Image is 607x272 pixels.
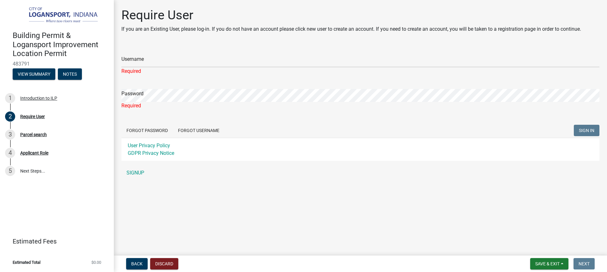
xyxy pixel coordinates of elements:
[573,258,595,269] button: Next
[58,72,82,77] wm-modal-confirm: Notes
[5,235,104,248] a: Estimated Fees
[20,96,57,100] div: Introduction to ILP
[579,128,594,133] span: SIGN IN
[121,25,581,33] p: If you are an Existing User, please log-in. If you do not have an account please click new user t...
[128,142,170,149] a: User Privacy Policy
[121,125,173,136] button: Forgot Password
[5,166,15,176] div: 5
[13,72,55,77] wm-modal-confirm: Summary
[150,258,178,269] button: Discard
[20,114,45,119] div: Require User
[13,7,104,24] img: City of Logansport, Indiana
[5,93,15,103] div: 1
[121,8,581,23] h1: Require User
[121,102,599,110] div: Required
[121,67,599,75] div: Required
[173,125,224,136] button: Forgot Username
[574,125,599,136] button: SIGN IN
[13,68,55,80] button: View Summary
[121,167,599,179] a: SIGNUP
[20,151,48,155] div: Applicant Role
[13,260,40,264] span: Estimated Total
[530,258,568,269] button: Save & Exit
[5,130,15,140] div: 3
[13,61,101,67] span: 483791
[91,260,101,264] span: $0.00
[126,258,148,269] button: Back
[131,261,143,266] span: Back
[13,31,109,58] h4: Building Permit & Logansport Improvement Location Permit
[128,150,174,156] a: GDPR Privacy Notice
[5,111,15,122] div: 2
[579,261,590,266] span: Next
[535,261,560,266] span: Save & Exit
[5,148,15,158] div: 4
[58,68,82,80] button: Notes
[20,132,47,137] div: Parcel search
